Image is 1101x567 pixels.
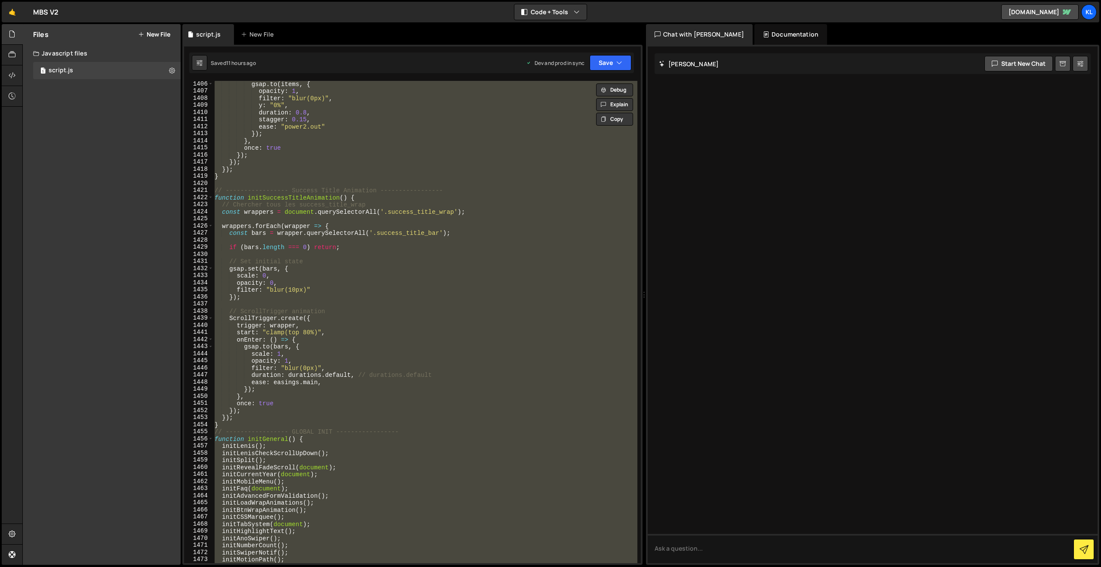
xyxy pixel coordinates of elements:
[1081,4,1097,20] a: Kl
[184,492,213,499] div: 1464
[514,4,587,20] button: Code + Tools
[184,187,213,194] div: 1421
[184,215,213,222] div: 1425
[184,357,213,364] div: 1445
[184,80,213,88] div: 1406
[184,521,213,528] div: 1468
[184,144,213,151] div: 1415
[184,137,213,145] div: 1414
[184,314,213,322] div: 1439
[184,393,213,400] div: 1450
[184,243,213,251] div: 1429
[184,350,213,357] div: 1444
[184,229,213,237] div: 1427
[184,407,213,414] div: 1452
[184,499,213,506] div: 1465
[184,485,213,492] div: 1463
[184,95,213,102] div: 1408
[184,87,213,95] div: 1407
[184,166,213,173] div: 1418
[184,442,213,450] div: 1457
[184,506,213,514] div: 1466
[184,258,213,265] div: 1431
[184,549,213,556] div: 1472
[184,272,213,279] div: 1433
[184,180,213,187] div: 1420
[33,7,58,17] div: MBS V2
[754,24,827,45] div: Documentation
[184,385,213,393] div: 1449
[241,30,277,39] div: New File
[184,556,213,563] div: 1473
[184,456,213,464] div: 1459
[596,113,633,126] button: Copy
[49,67,73,74] div: script.js
[184,201,213,208] div: 1423
[184,464,213,471] div: 1460
[184,251,213,258] div: 1430
[184,343,213,350] div: 1443
[184,450,213,457] div: 1458
[596,98,633,111] button: Explain
[184,421,213,428] div: 1454
[659,60,719,68] h2: [PERSON_NAME]
[184,478,213,485] div: 1462
[184,535,213,542] div: 1470
[526,59,584,67] div: Dev and prod in sync
[184,527,213,535] div: 1469
[184,130,213,137] div: 1413
[984,56,1053,71] button: Start new chat
[184,400,213,407] div: 1451
[184,379,213,386] div: 1448
[184,109,213,116] div: 1410
[184,542,213,549] div: 1471
[226,59,256,67] div: 11 hours ago
[184,414,213,421] div: 1453
[184,513,213,521] div: 1467
[23,45,181,62] div: Javascript files
[184,194,213,201] div: 1422
[184,286,213,293] div: 1435
[184,329,213,336] div: 1441
[596,83,633,96] button: Debug
[33,30,49,39] h2: Files
[1001,4,1079,20] a: [DOMAIN_NAME]
[40,68,46,75] span: 1
[184,308,213,315] div: 1438
[33,62,181,79] div: 16372/44284.js
[184,116,213,123] div: 1411
[184,237,213,244] div: 1428
[184,222,213,230] div: 1426
[184,293,213,301] div: 1436
[184,371,213,379] div: 1447
[138,31,170,38] button: New File
[590,55,631,71] button: Save
[211,59,256,67] div: Saved
[184,300,213,308] div: 1437
[184,208,213,216] div: 1424
[184,173,213,180] div: 1419
[184,428,213,435] div: 1455
[184,102,213,109] div: 1409
[184,471,213,478] div: 1461
[184,158,213,166] div: 1417
[184,322,213,329] div: 1440
[184,279,213,287] div: 1434
[184,336,213,343] div: 1442
[184,435,213,443] div: 1456
[184,151,213,159] div: 1416
[2,2,23,22] a: 🤙
[184,123,213,130] div: 1412
[196,30,221,39] div: script.js
[184,265,213,272] div: 1432
[184,364,213,372] div: 1446
[646,24,753,45] div: Chat with [PERSON_NAME]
